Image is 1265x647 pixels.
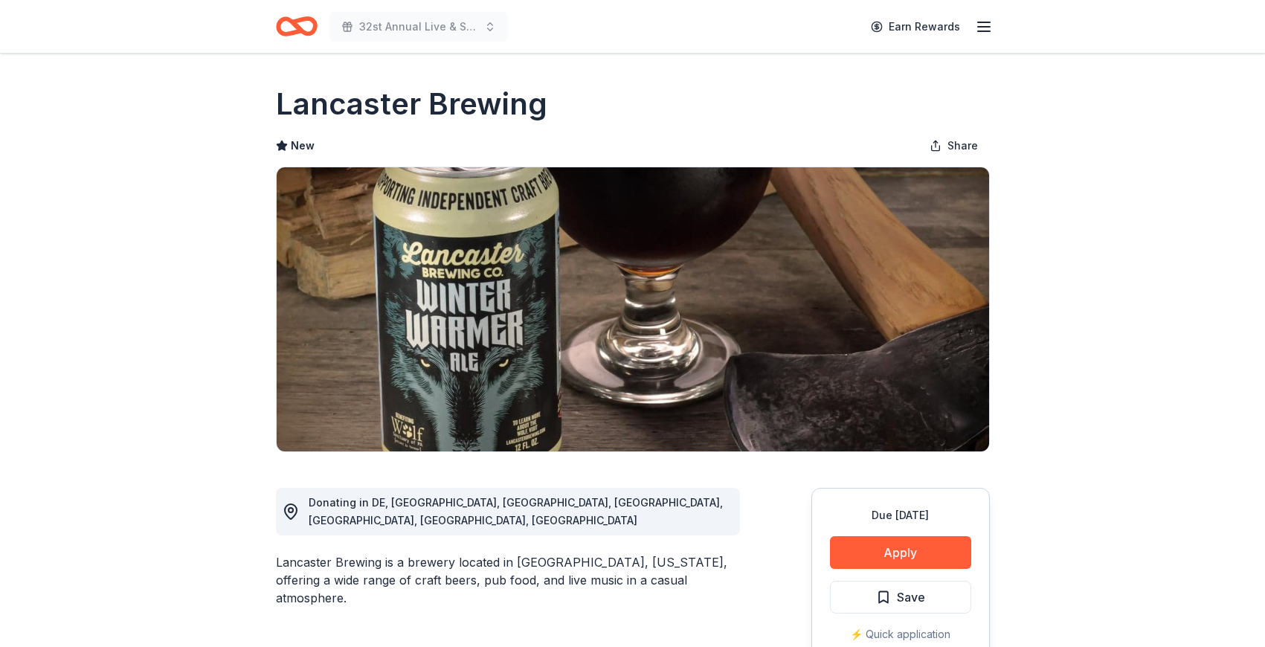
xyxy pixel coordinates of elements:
[276,83,547,125] h1: Lancaster Brewing
[918,131,990,161] button: Share
[830,625,971,643] div: ⚡️ Quick application
[276,9,318,44] a: Home
[947,137,978,155] span: Share
[309,496,723,527] span: Donating in DE, [GEOGRAPHIC_DATA], [GEOGRAPHIC_DATA], [GEOGRAPHIC_DATA], [GEOGRAPHIC_DATA], [GEOG...
[276,553,740,607] div: Lancaster Brewing is a brewery located in [GEOGRAPHIC_DATA], [US_STATE], offering a wide range of...
[830,536,971,569] button: Apply
[329,12,508,42] button: 32st Annual Live & Silent Auction
[862,13,969,40] a: Earn Rewards
[291,137,315,155] span: New
[897,588,925,607] span: Save
[830,506,971,524] div: Due [DATE]
[277,167,989,451] img: Image for Lancaster Brewing
[359,18,478,36] span: 32st Annual Live & Silent Auction
[830,581,971,614] button: Save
